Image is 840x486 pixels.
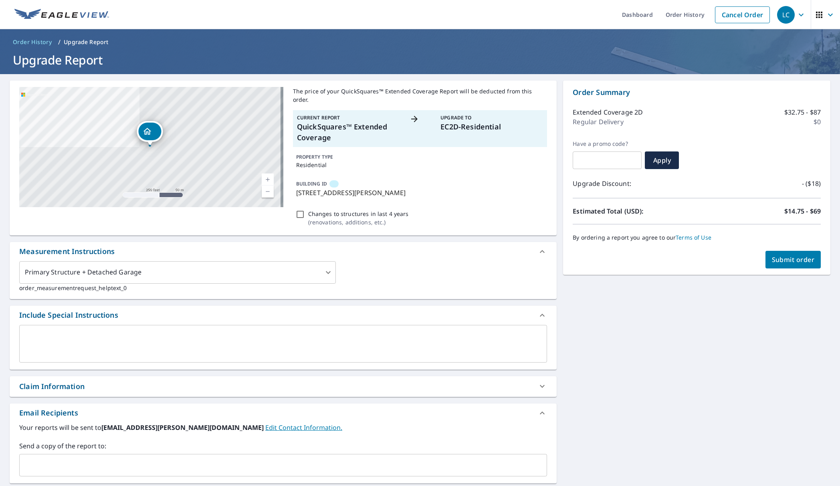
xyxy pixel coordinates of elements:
[262,173,274,186] a: Current Level 17, Zoom In
[440,114,543,121] p: Upgrade To
[10,52,830,68] h1: Upgrade Report
[14,9,109,21] img: EV Logo
[765,251,821,268] button: Submit order
[777,6,795,24] div: LC
[58,37,61,47] li: /
[10,36,55,48] a: Order History
[573,179,697,188] p: Upgrade Discount:
[19,261,336,284] div: Primary Structure + Detached Garage
[19,246,115,257] div: Measurement Instructions
[265,423,342,432] a: EditContactInfo
[573,234,821,241] p: By ordering a report you agree to our
[784,107,821,117] p: $32.75 - $87
[297,121,400,143] p: QuickSquares™ Extended Coverage
[10,403,557,423] div: Email Recipients
[440,121,543,132] p: EC2D-Residential
[19,407,78,418] div: Email Recipients
[573,107,643,117] p: Extended Coverage 2D
[814,117,821,127] p: $0
[13,38,52,46] span: Order History
[262,186,274,198] a: Current Level 17, Zoom Out
[296,161,544,169] p: Residential
[296,188,544,198] p: [STREET_ADDRESS][PERSON_NAME]
[19,423,547,432] label: Your reports will be sent to
[293,87,547,104] p: The price of your QuickSquares™ Extended Coverage Report will be deducted from this order.
[573,87,821,98] p: Order Summary
[10,376,557,397] div: Claim Information
[308,218,409,226] p: ( renovations, additions, etc. )
[573,206,697,216] p: Estimated Total (USD):
[651,156,672,165] span: Apply
[19,310,118,321] div: Include Special Instructions
[784,206,821,216] p: $14.75 - $69
[10,306,557,325] div: Include Special Instructions
[676,234,711,241] a: Terms of Use
[101,423,265,432] b: [EMAIL_ADDRESS][PERSON_NAME][DOMAIN_NAME]
[297,114,400,121] p: Current Report
[308,210,409,218] p: Changes to structures in last 4 years
[772,255,815,264] span: Submit order
[715,6,770,23] a: Cancel Order
[19,381,85,392] div: Claim Information
[10,242,557,261] div: Measurement Instructions
[64,38,108,46] p: Upgrade Report
[802,179,821,188] p: - ($18)
[573,117,623,127] p: Regular Delivery
[19,441,547,451] label: Send a copy of the report to:
[645,151,679,169] button: Apply
[10,36,830,48] nav: breadcrumb
[573,140,642,147] label: Have a promo code?
[296,153,544,161] p: PROPERTY TYPE
[19,284,547,292] p: order_measurementrequest_helptext_0
[137,121,163,146] div: Dropped pin, building , Residential property, 7138 Eldena Dr NE Kalkaska, MI 49646
[296,180,327,187] p: BUILDING ID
